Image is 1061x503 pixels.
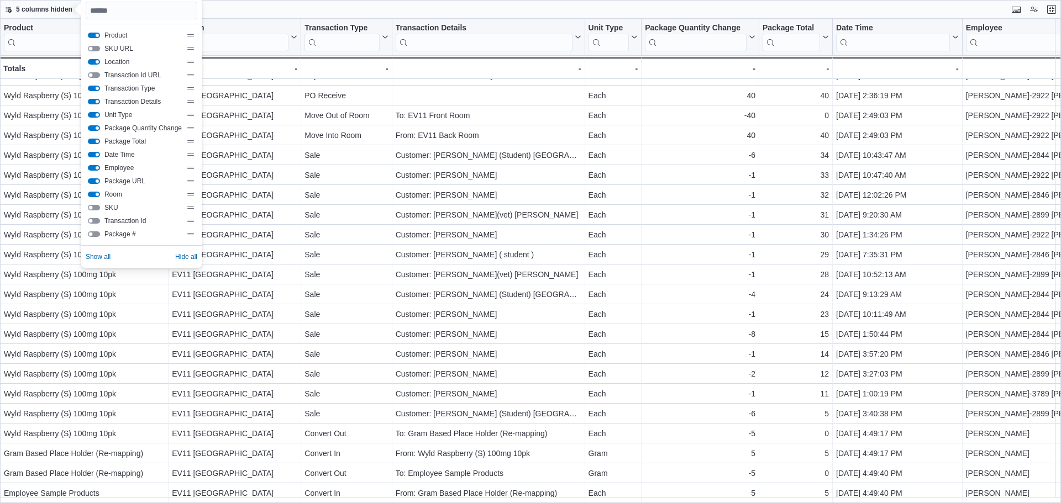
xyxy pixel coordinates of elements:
[4,288,165,301] div: Wyld Raspberry (S) 100mg 10pk
[589,367,638,380] div: Each
[104,137,182,146] span: Package Total
[645,427,755,440] div: -5
[589,347,638,361] div: Each
[88,72,100,78] button: Transaction Id URL
[186,124,195,133] div: Drag handle
[396,387,581,400] div: Customer: [PERSON_NAME]
[836,387,959,400] div: [DATE] 1:00:19 PM
[88,46,100,51] button: SKU URL
[4,188,165,202] div: Wyld Raspberry (S) 100mg 10pk
[1027,3,1041,16] button: Display options
[172,149,297,162] div: EV11 [GEOGRAPHIC_DATA]
[396,23,581,51] button: Transaction Details
[589,89,638,102] div: Each
[175,252,197,261] span: Hide all
[172,288,297,301] div: EV11 [GEOGRAPHIC_DATA]
[589,486,638,500] div: Each
[304,89,388,102] div: PO Receive
[172,268,297,281] div: EV11 [GEOGRAPHIC_DATA]
[645,23,755,51] button: Package Quantity Change
[836,268,959,281] div: [DATE] 10:52:13 AM
[763,486,829,500] div: 5
[396,308,581,321] div: Customer: [PERSON_NAME]
[763,129,829,142] div: 40
[88,112,100,118] button: Unit Type
[186,163,195,172] div: Drag handle
[396,467,581,480] div: To: Employee Sample Products
[396,149,581,162] div: Customer: [PERSON_NAME] (Student) [GEOGRAPHIC_DATA]
[186,177,195,186] div: Drag handle
[396,327,581,341] div: Customer: [PERSON_NAME]
[645,168,755,182] div: -1
[186,84,195,93] div: Drag handle
[304,347,388,361] div: Sale
[396,268,581,281] div: Customer: [PERSON_NAME](vet) [PERSON_NAME]
[645,288,755,301] div: -4
[88,152,100,157] button: Date Time
[763,23,820,34] div: Package Total
[172,486,297,500] div: EV11 [GEOGRAPHIC_DATA]
[589,23,638,51] button: Unit Type
[589,387,638,400] div: Each
[645,23,747,34] div: Package Quantity Change
[304,427,388,440] div: Convert Out
[88,125,100,131] button: Package Quantity Change
[4,129,165,142] div: Wyld Raspberry (S) 100mg 10pk
[172,23,297,51] button: Location
[4,427,165,440] div: Wyld Raspberry (S) 100mg 10pk
[104,163,182,172] span: Employee
[172,327,297,341] div: EV11 [GEOGRAPHIC_DATA]
[836,188,959,202] div: [DATE] 12:02:26 PM
[589,168,638,182] div: Each
[836,129,959,142] div: [DATE] 2:49:03 PM
[186,57,195,66] div: Drag handle
[763,62,829,75] div: -
[763,208,829,221] div: 31
[104,230,182,239] span: Package #
[396,486,581,500] div: From: Gram Based Place Holder (Re-mapping)
[763,109,829,122] div: 0
[1045,3,1058,16] button: Exit fullscreen
[4,168,165,182] div: Wyld Raspberry (S) 100mg 10pk
[589,248,638,261] div: Each
[304,367,388,380] div: Sale
[396,62,581,75] div: -
[589,129,638,142] div: Each
[304,327,388,341] div: Sale
[763,228,829,241] div: 30
[304,387,388,400] div: Sale
[88,218,100,224] button: Transaction Id
[304,168,388,182] div: Sale
[836,168,959,182] div: [DATE] 10:47:40 AM
[763,467,829,480] div: 0
[4,347,165,361] div: Wyld Raspberry (S) 100mg 10pk
[836,149,959,162] div: [DATE] 10:43:47 AM
[16,5,72,14] span: 5 columns hidden
[172,447,297,460] div: EV11 [GEOGRAPHIC_DATA]
[763,23,820,51] div: Package Total
[172,23,288,51] div: Location
[836,23,950,51] div: Date Time
[836,486,959,500] div: [DATE] 4:49:40 PM
[396,129,581,142] div: From: EV11 Back Room
[88,231,100,237] button: Package #
[4,23,156,51] div: Product
[645,367,755,380] div: -2
[104,31,182,40] span: Product
[589,23,629,51] div: Unit Type
[4,109,165,122] div: Wyld Raspberry (S) 100mg 10pk
[86,252,111,261] span: Show all
[172,467,297,480] div: EV11 [GEOGRAPHIC_DATA]
[589,149,638,162] div: Each
[172,427,297,440] div: EV11 [GEOGRAPHIC_DATA]
[172,23,288,34] div: Location
[836,347,959,361] div: [DATE] 3:57:20 PM
[4,387,165,400] div: Wyld Raspberry (S) 100mg 10pk
[645,268,755,281] div: -1
[396,188,581,202] div: Customer: [PERSON_NAME]
[104,216,182,225] span: Transaction Id
[396,347,581,361] div: Customer: [PERSON_NAME]
[396,23,572,51] div: Transaction Details
[763,168,829,182] div: 33
[645,109,755,122] div: -40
